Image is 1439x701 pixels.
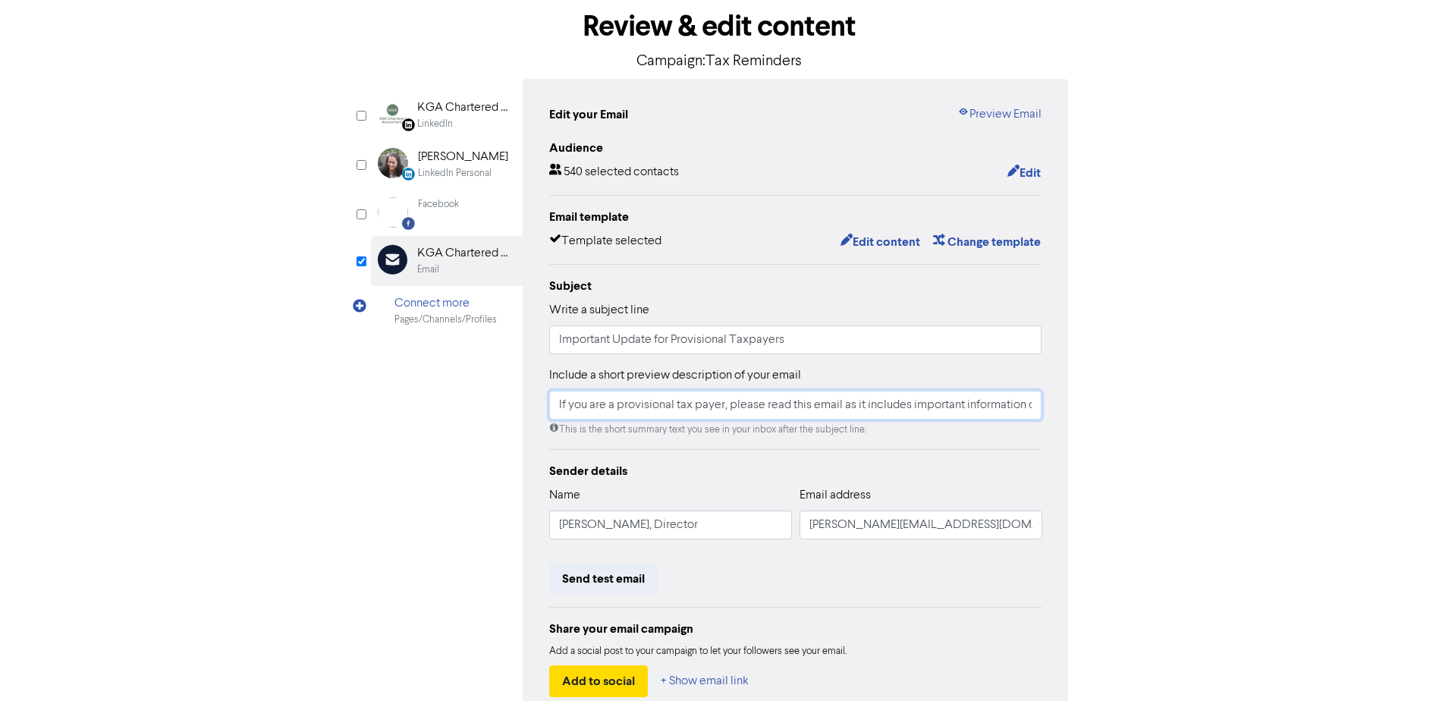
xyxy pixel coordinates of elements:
div: Audience [549,139,1042,157]
button: Send test email [549,563,658,595]
div: Connect morePages/Channels/Profiles [371,286,523,335]
button: Add to social [549,665,648,697]
iframe: Chat Widget [1249,537,1439,701]
div: [PERSON_NAME] [418,148,508,166]
img: LinkedinPersonal [378,148,408,178]
div: Sender details [549,462,1042,480]
div: Pages/Channels/Profiles [394,313,497,327]
label: Name [549,486,580,505]
div: LinkedIn Personal [418,166,492,181]
button: + Show email link [660,665,749,697]
div: Share your email campaign [549,620,1042,638]
div: Facebook [418,197,459,212]
button: Edit [1007,163,1042,183]
div: Edit your Email [549,105,628,124]
p: Campaign: Tax Reminders [371,50,1069,73]
div: Email template [549,208,1042,226]
div: 540 selected contacts [549,163,679,183]
div: LinkedinPersonal [PERSON_NAME]LinkedIn Personal [371,140,523,189]
div: Connect more [394,294,497,313]
div: Add a social post to your campaign to let your followers see your email. [549,644,1042,659]
div: Linkedin KGA Chartered AccountantsLinkedIn [371,90,523,140]
button: Change template [932,232,1042,252]
div: Facebook Facebook [371,189,523,236]
div: This is the short summary text you see in your inbox after the subject line. [549,423,1042,437]
div: KGA Chartered Accountants [417,244,514,262]
label: Email address [800,486,871,505]
div: Subject [549,277,1042,295]
a: Preview Email [957,105,1042,124]
div: LinkedIn [417,117,453,131]
button: Edit content [840,232,921,252]
div: KGA Chartered Accountants [417,99,514,117]
img: Facebook [378,197,408,228]
div: KGA Chartered AccountantsEmail [371,236,523,285]
label: Write a subject line [549,301,649,319]
div: Template selected [549,232,661,252]
div: Email [417,262,439,277]
label: Include a short preview description of your email [549,366,801,385]
img: Linkedin [378,99,407,129]
h1: Review & edit content [371,9,1069,44]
